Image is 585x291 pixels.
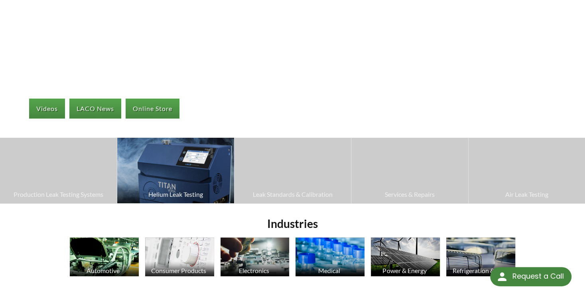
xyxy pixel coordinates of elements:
img: round button [496,270,508,283]
a: Helium Leak Testing [117,138,234,203]
a: Consumer Products Consumer Products image [145,238,214,278]
a: Services & Repairs [351,138,468,203]
img: Automotive Industry image [70,238,139,276]
div: Power & Energy [370,267,439,274]
a: Electronics Electronics image [221,238,290,278]
h2: Industries [67,216,518,231]
div: Automotive [69,267,138,274]
img: Consumer Products image [145,238,214,276]
a: LACO News [69,99,121,119]
span: Air Leak Testing [473,189,581,200]
div: Medical [294,267,364,274]
span: Helium Leak Testing [121,189,230,200]
a: Leak Standards & Calibration [234,138,351,203]
a: Online Store [126,99,179,119]
img: TITAN VERSA Leak Detector image [117,138,234,203]
span: Services & Repairs [355,189,464,200]
div: Consumer Products [144,267,213,274]
div: Refrigeration & A/C [445,267,514,274]
a: Refrigeration & A/C HVAC Products image [446,238,515,278]
img: HVAC Products image [446,238,515,276]
a: Air Leak Testing [469,138,585,203]
img: Electronics image [221,238,290,276]
div: Request a Call [512,267,563,285]
span: Production Leak Testing Systems [4,189,113,200]
div: Request a Call [490,267,571,286]
img: Medicine Bottle image [295,238,364,276]
span: Leak Standards & Calibration [238,189,347,200]
a: Medical Medicine Bottle image [295,238,364,278]
a: Automotive Automotive Industry image [70,238,139,278]
a: Videos [29,99,65,119]
div: Electronics [219,267,289,274]
a: Power & Energy Solar Panels image [371,238,440,278]
img: Solar Panels image [371,238,440,276]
